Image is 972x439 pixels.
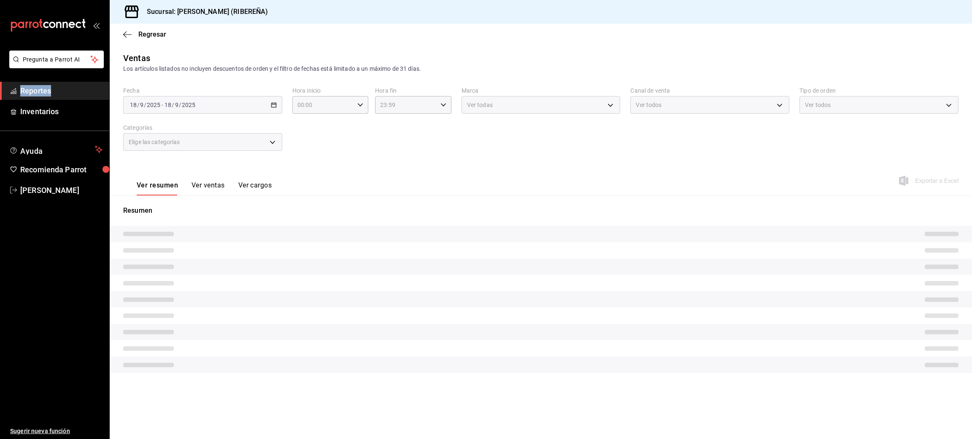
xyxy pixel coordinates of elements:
div: Los artículos listados no incluyen descuentos de orden y el filtro de fechas está limitado a un m... [123,64,958,73]
input: -- [175,102,179,108]
div: navigation tabs [137,181,272,195]
label: Hora fin [375,88,451,94]
span: Ver todos [636,101,661,109]
input: -- [164,102,172,108]
div: Ventas [123,52,150,64]
span: Ayuda [20,145,92,155]
span: - [162,102,163,108]
span: Sugerir nueva función [10,427,103,436]
span: / [179,102,181,108]
span: / [172,102,174,108]
input: ---- [181,102,196,108]
p: Resumen [123,206,958,216]
button: Regresar [123,30,166,38]
a: Pregunta a Parrot AI [6,61,104,70]
span: / [144,102,146,108]
button: Ver resumen [137,181,178,195]
span: / [137,102,140,108]
span: Regresar [138,30,166,38]
button: open_drawer_menu [93,22,100,29]
span: Ver todos [805,101,831,109]
span: Recomienda Parrot [20,164,103,175]
input: -- [140,102,144,108]
input: ---- [146,102,161,108]
input: -- [130,102,137,108]
h3: Sucursal: [PERSON_NAME] (RIBEREÑA) [140,7,268,17]
label: Canal de venta [630,88,789,94]
button: Ver ventas [192,181,225,195]
button: Pregunta a Parrot AI [9,51,104,68]
span: Elige las categorías [129,138,180,146]
span: Reportes [20,85,103,96]
span: [PERSON_NAME] [20,185,103,196]
button: Ver cargos [238,181,272,195]
span: Pregunta a Parrot AI [23,55,91,64]
span: Inventarios [20,106,103,117]
label: Fecha [123,88,282,94]
label: Categorías [123,125,282,131]
label: Marca [462,88,621,94]
label: Tipo de orden [799,88,958,94]
label: Hora inicio [292,88,368,94]
span: Ver todas [467,101,493,109]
